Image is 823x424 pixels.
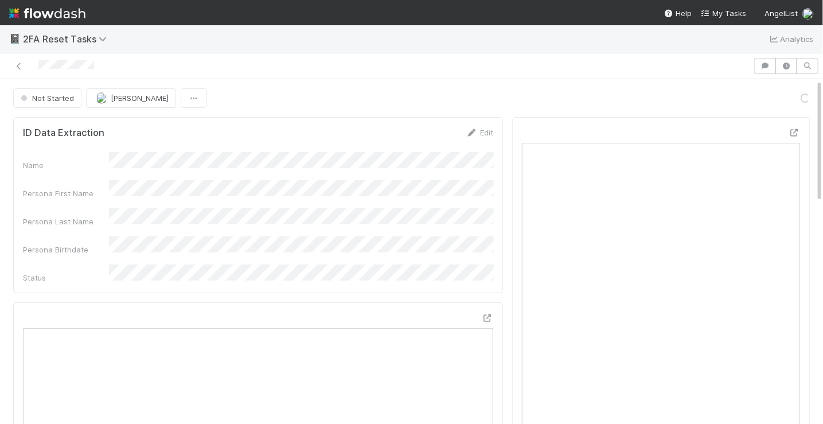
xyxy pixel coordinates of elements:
[23,160,109,171] div: Name
[23,244,109,255] div: Persona Birthdate
[769,32,814,46] a: Analytics
[86,88,176,108] button: [PERSON_NAME]
[96,92,107,104] img: avatar_5d51780c-77ad-4a9d-a6ed-b88b2c284079.png
[111,94,169,103] span: [PERSON_NAME]
[765,9,798,18] span: AngelList
[802,8,814,20] img: avatar_5d51780c-77ad-4a9d-a6ed-b88b2c284079.png
[23,216,109,227] div: Persona Last Name
[23,33,112,45] span: 2FA Reset Tasks
[9,34,21,44] span: 📓
[18,94,74,103] span: Not Started
[13,88,81,108] button: Not Started
[701,7,746,19] a: My Tasks
[701,9,746,18] span: My Tasks
[23,188,109,199] div: Persona First Name
[466,128,493,137] a: Edit
[23,272,109,283] div: Status
[664,7,692,19] div: Help
[23,127,104,139] h5: ID Data Extraction
[9,3,85,23] img: logo-inverted-e16ddd16eac7371096b0.svg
